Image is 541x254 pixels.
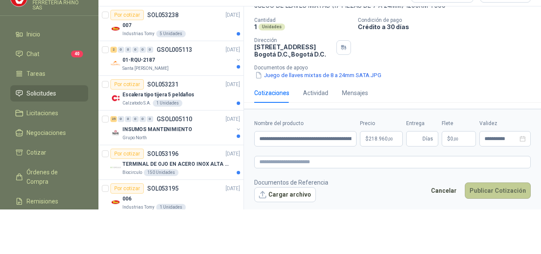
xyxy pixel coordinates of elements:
p: [DATE] [226,115,240,123]
div: Unidades [259,24,285,30]
p: INSUMOS MANTENIMIENTO [122,126,192,134]
div: Mensajes [342,88,368,98]
p: 007 [122,21,131,30]
div: Por cotizar [110,10,144,20]
p: Cantidad [254,17,351,23]
p: [DATE] [226,11,240,19]
p: TERMINAL DE OJO EN ACERO INOX ALTA EMPERATURA [122,160,229,168]
img: Company Logo [110,24,121,34]
img: Company Logo [110,58,121,69]
a: Por cotizarSOL053231[DATE] Company LogoEscalera tipo tijera 5 peldañosCalzatodo S.A.1 Unidades [98,76,244,111]
button: Juego de llaves mixtas de 8 a 24mm SATA.JPG [254,71,382,80]
p: Documentos de apoyo [254,65,538,71]
div: 0 [140,116,146,122]
a: Tareas [10,66,88,82]
p: Documentos de Referencia [254,178,328,187]
a: Inicio [10,26,88,42]
label: Nombre del producto [254,120,357,128]
div: 1 Unidades [153,100,182,107]
span: Cotizar [27,148,46,157]
button: Cargar archivo [254,187,316,203]
div: Actividad [303,88,328,98]
p: [DATE] [226,81,240,89]
p: SOL053231 [147,81,178,87]
div: 0 [147,47,153,53]
p: Crédito a 30 días [358,23,538,30]
div: 5 Unidades [156,30,186,37]
a: Por cotizarSOL053195[DATE] Company Logo006Industrias Tomy1 Unidades [98,180,244,215]
span: Tareas [27,69,45,78]
div: 0 [147,116,153,122]
a: Negociaciones [10,125,88,141]
img: Company Logo [110,197,121,207]
div: 2 [110,47,117,53]
span: Inicio [27,30,40,39]
span: Días [422,131,433,146]
label: Validez [479,120,531,128]
div: 0 [118,47,124,53]
p: Dirección [254,37,333,43]
p: [DATE] [226,185,240,193]
p: GSOL005113 [157,47,192,53]
span: ,00 [388,137,393,141]
p: GSOL005110 [157,116,192,122]
a: 25 0 0 0 0 0 GSOL005110[DATE] Company LogoINSUMOS MANTENIMIENTOGrupo North [110,114,242,141]
img: Company Logo [110,162,121,173]
p: 006 [122,195,131,203]
p: Grupo North [122,134,147,141]
img: Company Logo [110,93,121,103]
a: 2 0 0 0 0 0 GSOL005113[DATE] Company Logo01-RQU-2187Santa [PERSON_NAME] [110,45,242,72]
p: 1 [254,23,257,30]
img: Company Logo [110,128,121,138]
span: Remisiones [27,197,58,206]
div: 0 [125,116,131,122]
div: Por cotizar [110,183,144,194]
label: Precio [360,120,403,128]
span: ,00 [453,137,458,141]
p: [DATE] [226,150,240,158]
p: [STREET_ADDRESS] Bogotá D.C. , Bogotá D.C. [254,43,333,58]
span: $ [447,136,450,141]
p: $ 0,00 [442,131,476,146]
p: Calzatodo S.A. [122,100,151,107]
p: [DATE] [226,46,240,54]
a: Licitaciones [10,105,88,121]
div: 0 [118,116,124,122]
span: 0 [450,136,458,141]
div: 0 [132,47,139,53]
span: Negociaciones [27,128,66,137]
span: Solicitudes [27,89,56,98]
p: Industrias Tomy [122,30,155,37]
a: Por cotizarSOL053238[DATE] Company Logo007Industrias Tomy5 Unidades [98,6,244,41]
div: 0 [140,47,146,53]
span: Órdenes de Compra [27,167,80,186]
button: Cancelar [426,182,461,199]
p: SOL053195 [147,185,178,191]
p: Escalera tipo tijera 5 peldaños [122,91,194,99]
p: Condición de pago [358,17,538,23]
a: Chat40 [10,46,88,62]
label: Flete [442,120,476,128]
span: 218.960 [369,136,393,141]
p: SOL053196 [147,151,178,157]
p: $218.960,00 [360,131,403,146]
p: SOL053238 [147,12,178,18]
p: Biocirculo [122,169,142,176]
p: Industrias Tomy [122,204,155,211]
div: Por cotizar [110,149,144,159]
a: Cotizar [10,144,88,161]
a: Órdenes de Compra [10,164,88,190]
div: 1 Unidades [156,204,186,211]
div: 0 [125,47,131,53]
div: 150 Unidades [144,169,178,176]
span: Chat [27,49,39,59]
span: 40 [71,51,83,57]
a: Por cotizarSOL053196[DATE] Company LogoTERMINAL DE OJO EN ACERO INOX ALTA EMPERATURABiocirculo150... [98,145,244,180]
div: 0 [132,116,139,122]
p: Santa [PERSON_NAME] [122,65,169,72]
div: Cotizaciones [254,88,289,98]
button: Publicar Cotización [465,182,531,199]
div: 25 [110,116,117,122]
p: 01-RQU-2187 [122,56,155,64]
a: Remisiones [10,193,88,209]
